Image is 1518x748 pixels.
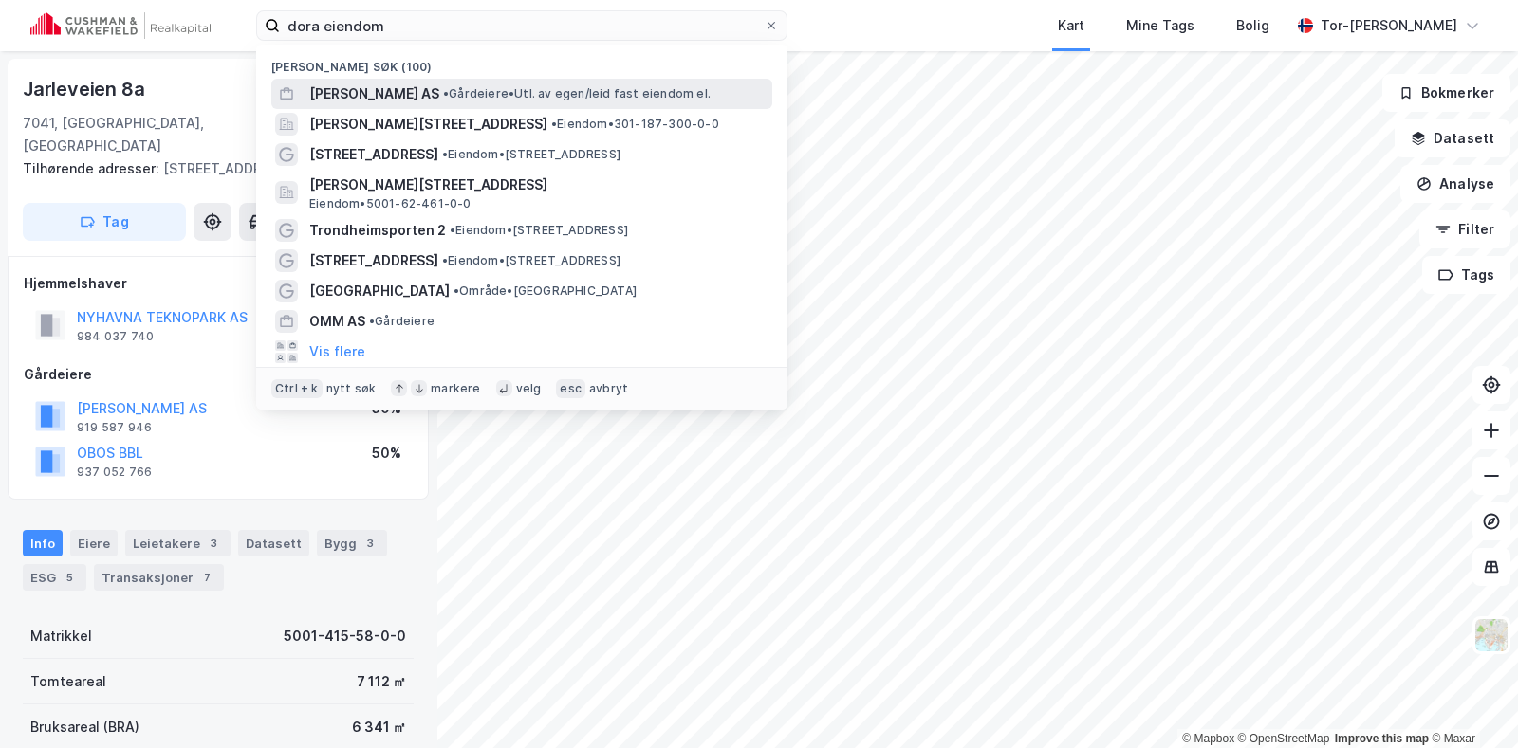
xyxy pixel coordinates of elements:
div: Tomteareal [30,670,106,693]
iframe: Chat Widget [1423,657,1518,748]
div: 3 [204,534,223,553]
span: • [369,314,375,328]
span: [GEOGRAPHIC_DATA] [309,280,450,302]
span: [PERSON_NAME] AS [309,82,439,105]
div: 919 587 946 [77,420,152,435]
div: [PERSON_NAME] søk (100) [256,45,787,79]
div: 3 [361,534,379,553]
a: OpenStreetMap [1238,732,1330,745]
span: Trondheimsporten 2 [309,219,446,242]
div: 984 037 740 [77,329,154,344]
span: [STREET_ADDRESS] [309,143,438,166]
div: [STREET_ADDRESS] [23,157,398,180]
div: Mine Tags [1126,14,1194,37]
button: Tags [1422,256,1510,294]
div: markere [431,381,480,396]
img: Z [1473,617,1509,653]
span: Gårdeiere [369,314,435,329]
span: Tilhørende adresser: [23,160,163,176]
span: OMM AS [309,310,365,333]
div: 50% [372,442,401,465]
button: Bokmerker [1382,74,1510,112]
div: Tor-[PERSON_NAME] [1321,14,1457,37]
span: • [443,86,449,100]
button: Tag [23,203,186,241]
button: Vis flere [309,340,365,363]
div: Bygg [317,530,387,556]
input: Søk på adresse, matrikkel, gårdeiere, leietakere eller personer [280,11,764,40]
span: • [551,117,557,131]
div: Datasett [238,530,309,556]
div: Hjemmelshaver [24,272,413,295]
div: Jarleveien 8a [23,74,148,104]
span: [STREET_ADDRESS] [309,249,438,272]
div: Ctrl + k [271,379,323,398]
button: Datasett [1395,119,1510,157]
div: Gårdeiere [24,363,413,386]
div: Info [23,530,63,556]
span: [PERSON_NAME][STREET_ADDRESS] [309,173,765,196]
div: Leietakere [125,530,231,556]
div: Kart [1058,14,1084,37]
div: esc [556,379,585,398]
div: 5 [60,568,79,587]
span: Eiendom • 301-187-300-0-0 [551,117,719,132]
div: Matrikkel [30,625,92,648]
div: 6 341 ㎡ [352,716,406,739]
span: • [454,283,459,298]
div: 7 112 ㎡ [357,670,406,693]
span: • [442,147,448,161]
div: Bolig [1236,14,1269,37]
div: 5001-415-58-0-0 [284,625,406,648]
button: Analyse [1400,165,1510,203]
div: 7 [197,568,216,587]
div: ESG [23,564,86,591]
span: Eiendom • [STREET_ADDRESS] [442,147,620,162]
div: 7041, [GEOGRAPHIC_DATA], [GEOGRAPHIC_DATA] [23,112,267,157]
div: Transaksjoner [94,564,224,591]
span: Eiendom • [STREET_ADDRESS] [450,223,628,238]
div: Kontrollprogram for chat [1423,657,1518,748]
span: [PERSON_NAME][STREET_ADDRESS] [309,113,547,136]
button: Filter [1419,210,1510,248]
span: Eiendom • 5001-62-461-0-0 [309,196,472,211]
span: Område • [GEOGRAPHIC_DATA] [454,283,637,299]
div: avbryt [589,381,628,396]
div: Bruksareal (BRA) [30,716,139,739]
div: velg [516,381,542,396]
span: Gårdeiere • Utl. av egen/leid fast eiendom el. [443,86,711,101]
div: Eiere [70,530,118,556]
div: 937 052 766 [77,465,152,480]
a: Mapbox [1182,732,1234,745]
div: nytt søk [326,381,377,396]
span: • [442,253,448,267]
a: Improve this map [1335,732,1429,745]
span: • [450,223,455,237]
span: Eiendom • [STREET_ADDRESS] [442,253,620,268]
img: cushman-wakefield-realkapital-logo.202ea83816669bd177139c58696a8fa1.svg [30,12,211,39]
